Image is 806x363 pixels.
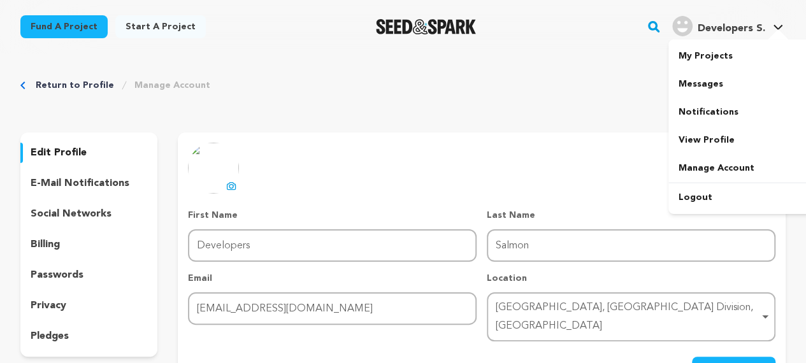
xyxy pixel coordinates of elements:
[36,79,114,92] a: Return to Profile
[487,272,775,285] p: Location
[20,15,108,38] a: Fund a project
[20,143,157,163] button: edit profile
[31,267,83,283] p: passwords
[20,295,157,316] button: privacy
[31,237,60,252] p: billing
[134,79,210,92] a: Manage Account
[20,173,157,194] button: e-mail notifications
[20,79,786,92] div: Breadcrumb
[670,13,786,36] a: Developers S.'s Profile
[496,299,759,336] div: [GEOGRAPHIC_DATA], [GEOGRAPHIC_DATA] Division, [GEOGRAPHIC_DATA]
[31,298,66,313] p: privacy
[31,329,69,344] p: pledges
[115,15,206,38] a: Start a project
[188,292,477,325] input: Email
[188,229,477,262] input: First Name
[672,16,765,36] div: Developers S.'s Profile
[672,16,693,36] img: user.png
[20,326,157,346] button: pledges
[487,209,775,222] p: Last Name
[31,176,129,191] p: e-mail notifications
[20,265,157,285] button: passwords
[20,204,157,224] button: social networks
[376,19,476,34] img: Seed&Spark Logo Dark Mode
[698,24,765,34] span: Developers S.
[31,206,112,222] p: social networks
[20,234,157,255] button: billing
[376,19,476,34] a: Seed&Spark Homepage
[188,272,477,285] p: Email
[670,13,786,40] span: Developers S.'s Profile
[31,145,87,160] p: edit profile
[487,229,775,262] input: Last Name
[188,209,477,222] p: First Name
